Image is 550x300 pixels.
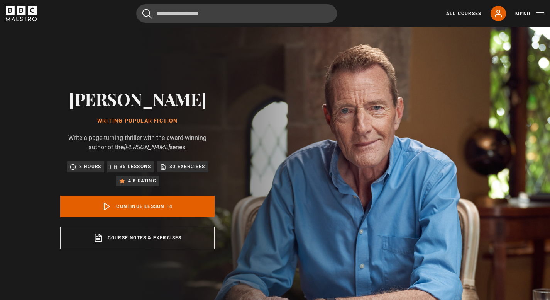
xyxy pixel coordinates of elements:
p: 30 exercises [169,163,205,170]
p: 35 lessons [120,163,151,170]
p: Write a page-turning thriller with the award-winning author of the series. [60,133,215,152]
p: 8 hours [79,163,101,170]
h1: Writing Popular Fiction [60,118,215,124]
button: Submit the search query [142,9,152,19]
a: All Courses [446,10,481,17]
svg: BBC Maestro [6,6,37,21]
a: Continue lesson 14 [60,196,215,217]
i: [PERSON_NAME] [124,143,169,151]
h2: [PERSON_NAME] [60,89,215,109]
input: Search [136,4,337,23]
a: Course notes & exercises [60,227,215,249]
p: 4.8 rating [128,177,156,185]
button: Toggle navigation [515,10,544,18]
